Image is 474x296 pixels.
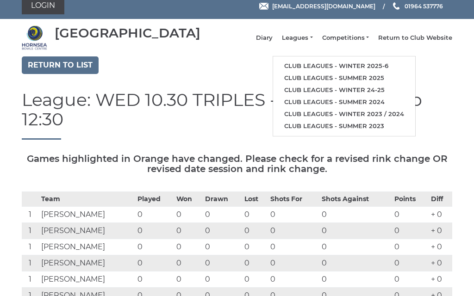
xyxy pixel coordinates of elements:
th: Played [135,191,174,206]
th: Won [174,191,203,206]
td: 0 [268,206,319,222]
td: 0 [242,255,268,271]
td: 0 [242,271,268,287]
td: 0 [203,222,242,239]
td: 1 [22,206,39,222]
div: [GEOGRAPHIC_DATA] [55,26,200,40]
img: Email [259,3,268,10]
td: 0 [392,255,429,271]
td: [PERSON_NAME] [39,222,135,239]
td: 0 [392,206,429,222]
td: + 0 [429,222,452,239]
td: 0 [203,271,242,287]
a: Club leagues - Summer 2023 [273,120,415,132]
td: 0 [392,239,429,255]
td: 0 [203,239,242,255]
td: 0 [203,206,242,222]
td: 0 [174,271,203,287]
td: 0 [392,271,429,287]
td: [PERSON_NAME] [39,239,135,255]
td: 0 [135,239,174,255]
a: Competitions [322,34,369,42]
td: 0 [242,222,268,239]
span: [EMAIL_ADDRESS][DOMAIN_NAME] [272,2,375,9]
td: [PERSON_NAME] [39,206,135,222]
td: 0 [135,271,174,287]
td: 0 [268,239,319,255]
th: Diff [429,191,452,206]
ul: Leagues [273,56,416,136]
td: 0 [174,255,203,271]
a: Return to list [22,56,99,74]
h1: League: WED 10.30 TRIPLES - [DATE] - 10:30 to 12:30 [22,90,452,140]
td: 0 [174,239,203,255]
td: 0 [242,239,268,255]
td: 0 [174,222,203,239]
a: Club leagues - Winter 2025-6 [273,60,415,72]
td: 0 [135,206,174,222]
td: + 0 [429,271,452,287]
img: Phone us [393,2,399,10]
td: 0 [242,206,268,222]
th: Drawn [203,191,242,206]
td: + 0 [429,255,452,271]
td: 0 [135,255,174,271]
td: [PERSON_NAME] [39,255,135,271]
a: Club leagues - Summer 2024 [273,96,415,108]
td: 0 [319,271,393,287]
th: Shots Against [319,191,393,206]
a: Email [EMAIL_ADDRESS][DOMAIN_NAME] [259,2,375,11]
a: Leagues [282,34,312,42]
a: Return to Club Website [378,34,452,42]
td: 0 [174,206,203,222]
td: 0 [135,222,174,239]
td: 0 [319,255,393,271]
td: 1 [22,222,39,239]
td: 0 [319,206,393,222]
td: + 0 [429,239,452,255]
td: 0 [268,222,319,239]
td: 0 [268,255,319,271]
td: 1 [22,255,39,271]
td: 0 [268,271,319,287]
td: 0 [319,239,393,255]
th: Points [392,191,429,206]
td: 1 [22,239,39,255]
td: + 0 [429,206,452,222]
a: Club leagues - Winter 2023 / 2024 [273,108,415,120]
span: 01964 537776 [405,2,443,9]
td: 0 [392,222,429,239]
th: Shots For [268,191,319,206]
a: Club leagues - Summer 2025 [273,72,415,84]
td: [PERSON_NAME] [39,271,135,287]
a: Diary [256,34,273,42]
th: Team [39,191,135,206]
th: Lost [242,191,268,206]
td: 0 [203,255,242,271]
h5: Games highlighted in Orange have changed. Please check for a revised rink change OR revised date ... [22,154,452,174]
a: Phone us 01964 537776 [392,2,443,11]
img: Hornsea Bowls Centre [22,25,47,50]
td: 0 [319,222,393,239]
td: 1 [22,271,39,287]
a: Club leagues - Winter 24-25 [273,84,415,96]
